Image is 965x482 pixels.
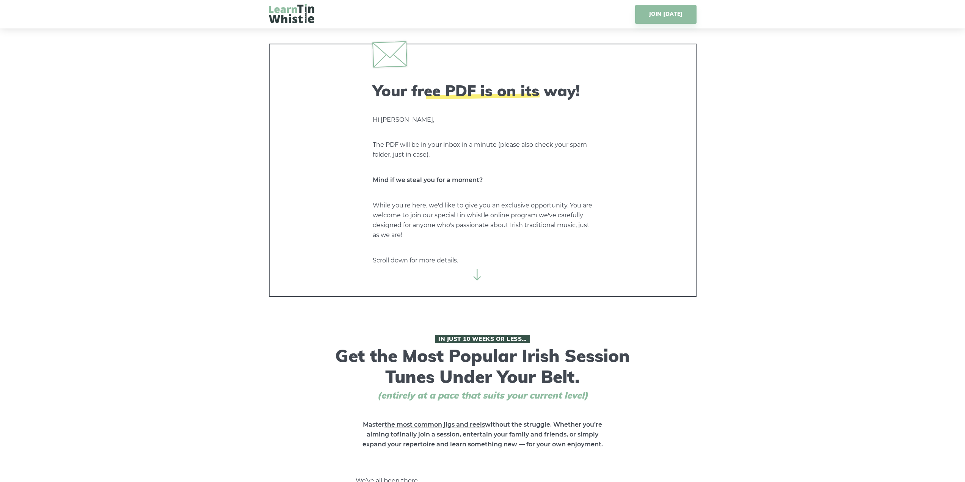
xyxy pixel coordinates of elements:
img: envelope.svg [372,41,407,68]
p: Scroll down for more details. [373,256,593,265]
span: the most common jigs and reels [384,421,485,428]
span: In Just 10 Weeks or Less… [435,335,530,343]
a: JOIN [DATE] [635,5,696,24]
h1: Get the Most Popular Irish Session Tunes Under Your Belt. [333,335,632,401]
p: The PDF will be in your inbox in a minute (please also check your spam folder, just in case). [373,140,593,160]
h2: Your free PDF is on its way! [373,82,593,100]
strong: Mind if we steal you for a moment? [373,176,483,184]
img: LearnTinWhistle.com [269,4,314,23]
strong: Master without the struggle. Whether you’re aiming to , entertain your family and friends, or sim... [362,421,603,448]
span: finally join a session [397,431,460,438]
p: Hi [PERSON_NAME], [373,115,593,125]
span: (entirely at a pace that suits your current level) [363,390,602,401]
p: While you're here, we'd like to give you an exclusive opportunity. You are welcome to join our sp... [373,201,593,240]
